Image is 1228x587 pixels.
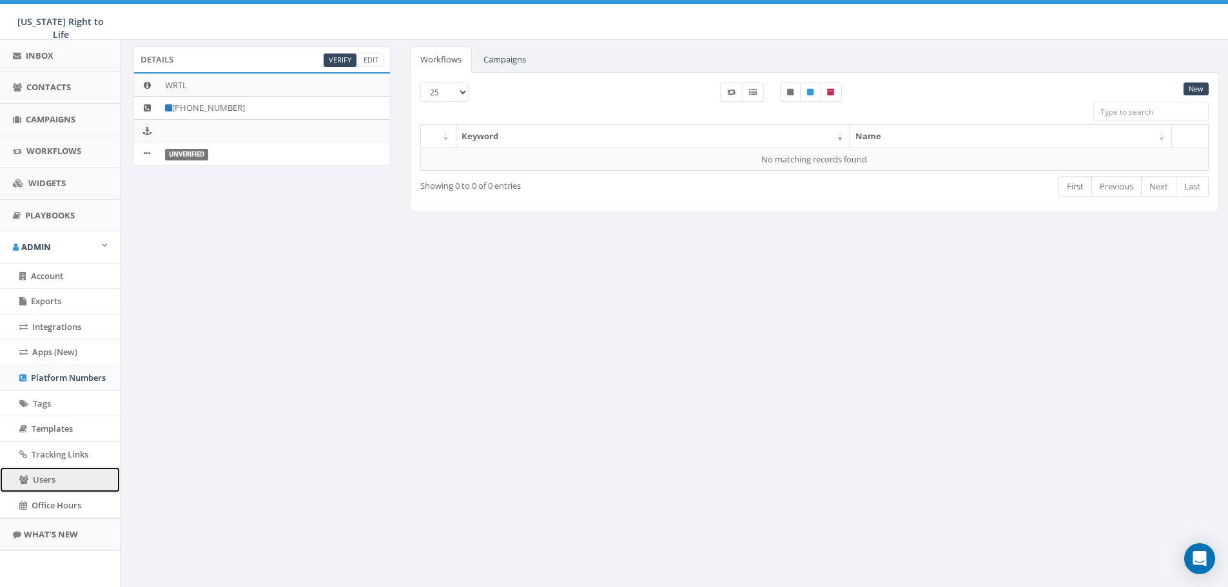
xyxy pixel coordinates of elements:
[17,15,104,41] span: [US_STATE] Right to Life
[26,81,71,93] span: Contacts
[32,346,77,358] span: Apps (New)
[31,270,63,282] span: Account
[26,50,54,61] span: Inbox
[33,474,55,485] span: Users
[25,209,75,221] span: Playbooks
[31,295,61,307] span: Exports
[1184,543,1215,574] div: Open Intercom Messenger
[780,82,801,102] label: Unpublished
[26,145,81,157] span: Workflows
[720,82,743,102] label: Workflow
[742,82,764,102] label: Menu
[324,53,356,67] a: Verify
[1058,176,1092,197] a: First
[21,241,51,253] span: Admin
[31,372,106,383] span: Platform Numbers
[32,448,88,460] span: Tracking Links
[800,82,821,102] label: Published
[1141,176,1176,197] a: Next
[456,125,851,148] th: Keyword: activate to sort column ascending
[160,73,390,97] td: WRTL
[32,499,81,511] span: Office Hours
[1184,82,1209,96] a: New
[420,175,737,192] div: Showing 0 to 0 of 0 entries
[1093,102,1209,121] input: Type to search
[421,125,456,148] th: : activate to sort column ascending
[820,82,842,102] label: Archived
[850,125,1172,148] th: Name: activate to sort column ascending
[160,97,390,120] td: [PHONE_NUMBER]
[28,177,66,189] span: Widgets
[421,148,1209,171] td: No matching records found
[133,46,391,72] div: Details
[1091,176,1142,197] a: Previous
[24,528,78,540] span: What's New
[358,53,384,67] a: Edit
[410,46,472,73] a: Workflows
[32,321,81,332] span: Integrations
[1176,176,1209,197] a: Last
[26,113,75,125] span: Campaigns
[33,398,51,409] span: Tags
[165,149,208,160] label: Unverified
[32,423,73,434] span: Templates
[473,46,536,73] a: Campaigns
